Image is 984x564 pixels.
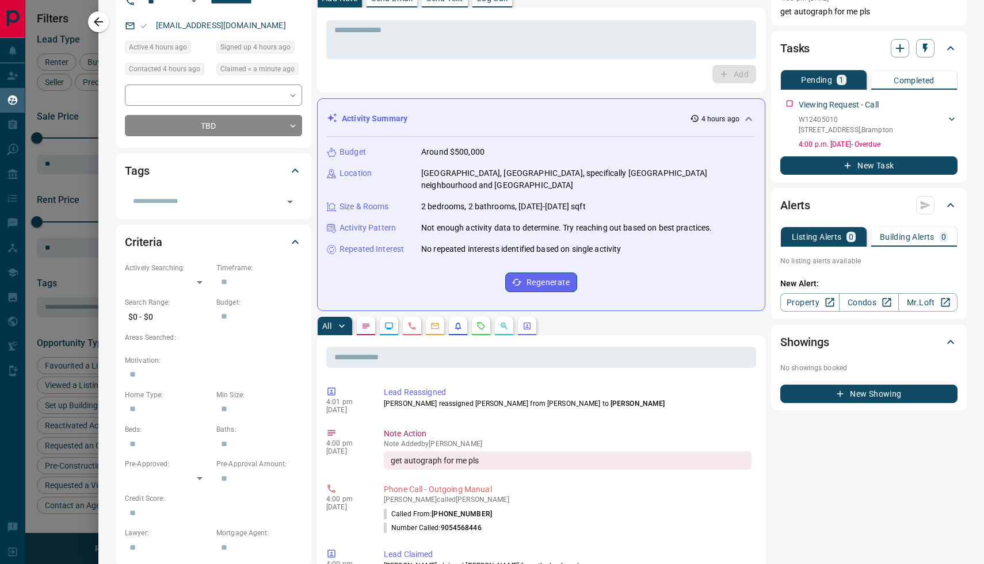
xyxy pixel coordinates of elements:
[125,297,211,308] p: Search Range:
[421,146,485,158] p: Around $500,000
[326,398,367,406] p: 4:01 pm
[799,139,958,149] p: 4:00 p.m. [DATE] - Overdue
[340,243,404,255] p: Repeated Interest
[125,228,302,256] div: Criteria
[216,263,302,273] p: Timeframe:
[125,390,211,400] p: Home Type:
[216,390,302,400] p: Min Size:
[799,114,893,125] p: W12405010
[140,22,148,30] svg: Email Valid
[384,496,752,504] p: [PERSON_NAME] called [PERSON_NAME]
[453,321,463,331] svg: Listing Alerts
[780,156,958,175] button: New Task
[780,333,829,351] h2: Showings
[780,293,840,312] a: Property
[129,63,200,75] span: Contacted 4 hours ago
[326,447,367,455] p: [DATE]
[125,528,211,538] p: Lawyer:
[340,167,372,179] p: Location
[216,424,302,435] p: Baths:
[499,321,509,331] svg: Opportunities
[384,451,752,470] div: get autograph for me pls
[780,196,810,214] h2: Alerts
[384,428,752,440] p: Note Action
[216,459,302,469] p: Pre-Approval Amount:
[384,484,752,496] p: Phone Call - Outgoing Manual
[430,321,440,331] svg: Emails
[125,332,302,343] p: Areas Searched:
[216,528,302,538] p: Mortgage Agent:
[216,297,302,308] p: Budget:
[384,321,394,331] svg: Lead Browsing Activity
[125,41,211,57] div: Tue Sep 16 2025
[129,41,187,53] span: Active 4 hours ago
[326,503,367,511] p: [DATE]
[340,222,396,234] p: Activity Pattern
[216,63,302,79] div: Tue Sep 16 2025
[522,321,532,331] svg: Agent Actions
[941,233,946,241] p: 0
[326,495,367,503] p: 4:00 pm
[799,125,893,135] p: [STREET_ADDRESS] , Brampton
[801,76,832,84] p: Pending
[125,263,211,273] p: Actively Searching:
[216,41,302,57] div: Tue Sep 16 2025
[894,76,935,85] p: Completed
[384,440,752,448] p: Note Added by [PERSON_NAME]
[125,355,302,366] p: Motivation:
[780,191,958,219] div: Alerts
[839,76,844,84] p: 1
[342,113,407,125] p: Activity Summary
[701,114,739,124] p: 4 hours ago
[125,157,302,185] div: Tags
[125,162,149,180] h2: Tags
[340,201,389,213] p: Size & Rooms
[407,321,417,331] svg: Calls
[780,328,958,356] div: Showings
[432,510,492,518] span: [PHONE_NUMBER]
[220,41,291,53] span: Signed up 4 hours ago
[780,6,958,18] p: get autograph for me pls
[421,201,586,213] p: 2 bedrooms, 2 bathrooms, [DATE]-[DATE] sqft
[282,194,298,210] button: Open
[421,167,756,191] p: [GEOGRAPHIC_DATA], [GEOGRAPHIC_DATA], specifically [GEOGRAPHIC_DATA] neighbourhood and [GEOGRAPHI...
[611,400,665,408] span: [PERSON_NAME]
[780,363,958,373] p: No showings booked
[125,459,211,469] p: Pre-Approved:
[125,233,162,251] h2: Criteria
[384,523,482,533] p: Number Called:
[125,308,211,327] p: $0 - $0
[780,34,958,62] div: Tasks
[220,63,295,75] span: Claimed < a minute ago
[326,406,367,414] p: [DATE]
[384,398,752,409] p: [PERSON_NAME] reassigned [PERSON_NAME] from [PERSON_NAME] to
[780,385,958,403] button: New Showing
[125,115,302,136] div: TBD
[384,509,492,519] p: Called From:
[384,548,752,561] p: Lead Claimed
[361,321,371,331] svg: Notes
[799,99,879,111] p: Viewing Request - Call
[849,233,853,241] p: 0
[125,493,302,504] p: Credit Score:
[505,273,577,292] button: Regenerate
[421,222,712,234] p: Not enough activity data to determine. Try reaching out based on best practices.
[125,424,211,435] p: Beds:
[476,321,486,331] svg: Requests
[340,146,366,158] p: Budget
[880,233,935,241] p: Building Alerts
[421,243,621,255] p: No repeated interests identified based on single activity
[780,278,958,290] p: New Alert:
[898,293,958,312] a: Mr.Loft
[384,386,752,398] p: Lead Reassigned
[441,524,482,532] span: 9054568446
[799,112,958,137] div: W12405010[STREET_ADDRESS],Brampton
[780,39,810,57] h2: Tasks
[326,439,367,447] p: 4:00 pm
[792,233,842,241] p: Listing Alerts
[156,21,286,30] a: [EMAIL_ADDRESS][DOMAIN_NAME]
[327,108,756,129] div: Activity Summary4 hours ago
[322,322,331,330] p: All
[780,256,958,266] p: No listing alerts available
[839,293,898,312] a: Condos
